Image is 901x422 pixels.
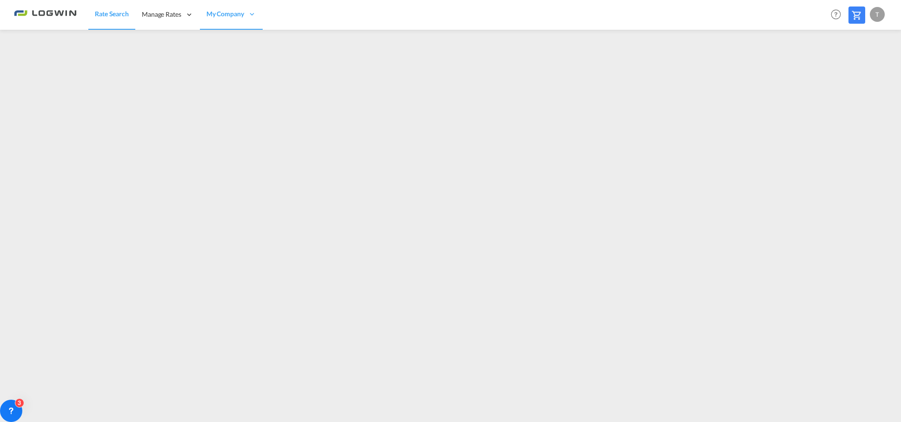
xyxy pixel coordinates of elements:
span: My Company [206,9,244,19]
span: Help [828,7,844,22]
div: T [870,7,885,22]
div: Help [828,7,848,23]
span: Rate Search [95,10,129,18]
img: bc73a0e0d8c111efacd525e4c8ad7d32.png [14,4,77,25]
span: Manage Rates [142,10,181,19]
